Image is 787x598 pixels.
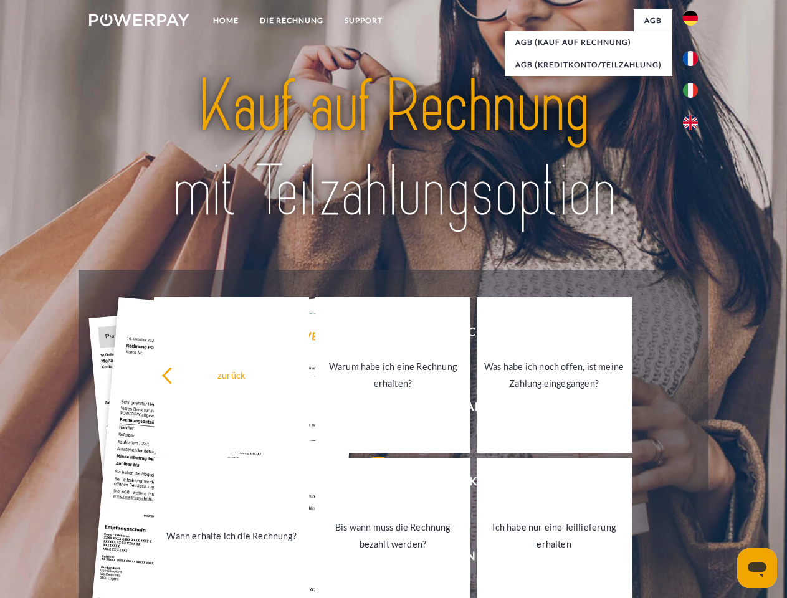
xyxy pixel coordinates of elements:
img: logo-powerpay-white.svg [89,14,189,26]
a: agb [634,9,672,32]
div: Was habe ich noch offen, ist meine Zahlung eingegangen? [484,358,624,392]
a: AGB (Kauf auf Rechnung) [505,31,672,54]
a: Was habe ich noch offen, ist meine Zahlung eingegangen? [477,297,632,453]
div: zurück [161,366,302,383]
img: en [683,115,698,130]
div: Ich habe nur eine Teillieferung erhalten [484,519,624,553]
a: SUPPORT [334,9,393,32]
div: Bis wann muss die Rechnung bezahlt werden? [323,519,463,553]
div: Warum habe ich eine Rechnung erhalten? [323,358,463,392]
a: AGB (Kreditkonto/Teilzahlung) [505,54,672,76]
iframe: Schaltfläche zum Öffnen des Messaging-Fensters [737,548,777,588]
img: fr [683,51,698,66]
img: title-powerpay_de.svg [119,60,668,239]
img: it [683,83,698,98]
a: DIE RECHNUNG [249,9,334,32]
img: de [683,11,698,26]
a: Home [203,9,249,32]
div: Wann erhalte ich die Rechnung? [161,527,302,544]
